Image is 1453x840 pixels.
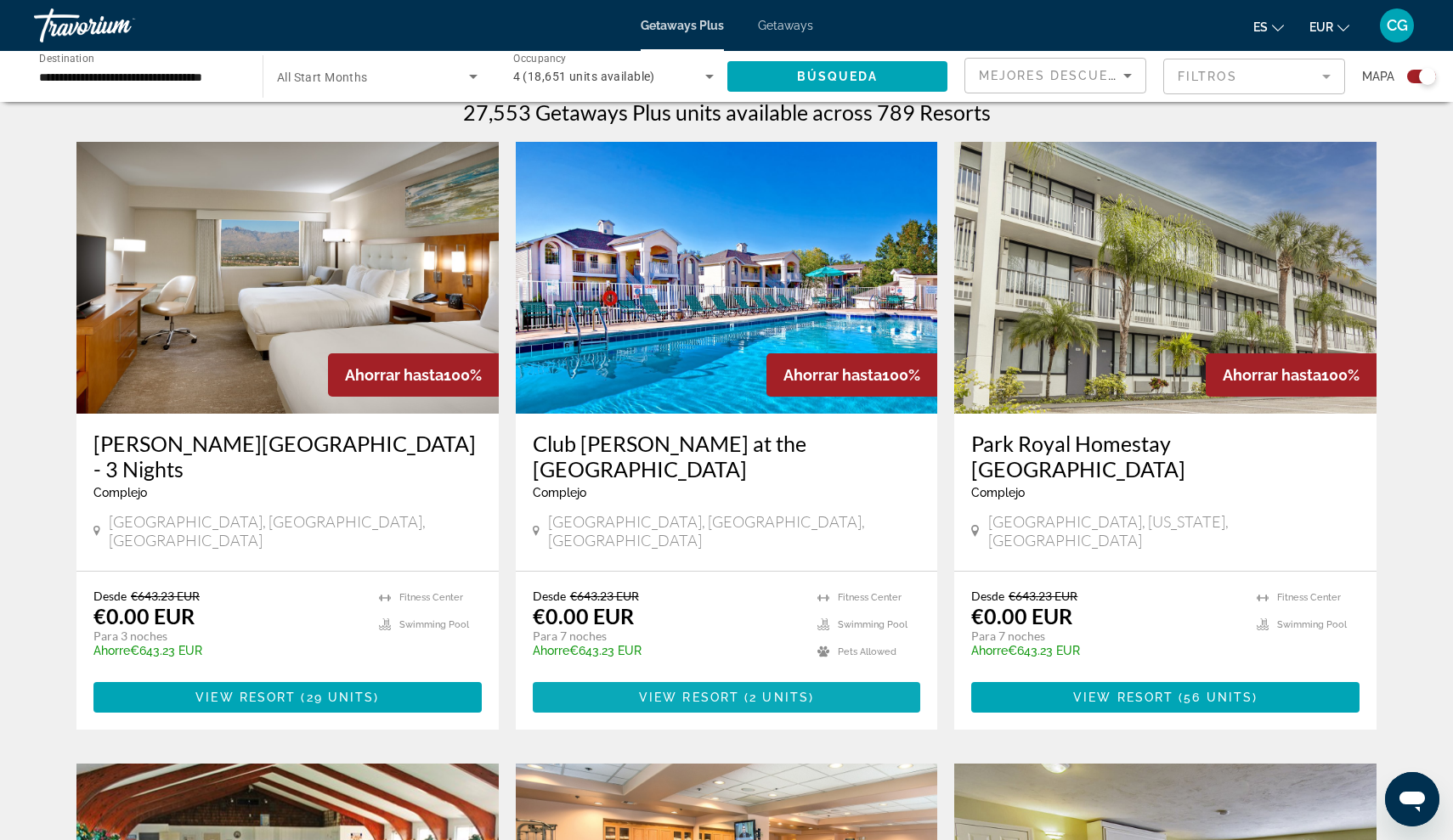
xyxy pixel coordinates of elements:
span: View Resort [195,691,296,704]
span: Destination [39,52,94,64]
p: Para 7 noches [533,629,801,644]
img: C489O01X.jpg [516,142,938,414]
span: €643.23 EUR [570,589,639,603]
span: Ahorre [93,644,130,657]
span: Ahorrar hasta [345,366,444,384]
span: [GEOGRAPHIC_DATA], [GEOGRAPHIC_DATA], [GEOGRAPHIC_DATA] [109,512,482,550]
p: €0.00 EUR [971,603,1072,629]
span: Búsqueda [797,70,879,83]
span: Mapa [1362,65,1394,88]
span: Ahorrar hasta [783,366,882,384]
a: Getaways [758,19,813,32]
mat-select: Sort by [979,65,1132,86]
span: [GEOGRAPHIC_DATA], [GEOGRAPHIC_DATA], [GEOGRAPHIC_DATA] [548,512,921,550]
button: View Resort(2 units) [533,682,921,713]
p: €643.23 EUR [93,644,362,657]
span: ( ) [296,691,379,704]
span: All Start Months [277,70,368,84]
h1: 27,553 Getaways Plus units available across 789 Resorts [463,99,991,125]
a: Park Royal Homestay [GEOGRAPHIC_DATA] [971,431,1360,482]
span: 2 units [749,691,809,704]
span: Fitness Center [399,592,463,603]
div: 100% [1206,353,1377,397]
span: Mejores descuentos [979,69,1149,82]
span: ( ) [1173,691,1258,704]
button: User Menu [1375,8,1419,43]
img: DQ80E01X.jpg [954,142,1377,414]
a: Getaways Plus [641,19,724,32]
span: Swimming Pool [838,619,907,630]
img: RP20I01X.jpg [76,142,499,414]
span: Swimming Pool [399,619,469,630]
span: €643.23 EUR [131,589,200,603]
button: Change language [1253,14,1284,39]
span: Complejo [93,486,147,499]
span: Ahorre [971,644,1008,657]
span: [GEOGRAPHIC_DATA], [US_STATE], [GEOGRAPHIC_DATA] [988,512,1360,550]
span: EUR [1309,20,1333,34]
span: View Resort [639,691,739,704]
iframe: Botón para iniciar la ventana de mensajería [1385,772,1439,826]
button: View Resort(56 units) [971,682,1360,713]
span: Desde [971,589,1004,603]
span: Swimming Pool [1277,619,1347,630]
span: Pets Allowed [838,646,896,657]
span: View Resort [1073,691,1173,704]
p: Para 7 noches [971,629,1240,644]
a: [PERSON_NAME][GEOGRAPHIC_DATA] - 3 Nights [93,431,482,482]
div: 100% [328,353,499,397]
p: Para 3 noches [93,629,362,644]
button: Filter [1163,58,1345,95]
p: €643.23 EUR [533,644,801,657]
span: Ahorre [533,644,569,657]
span: Desde [93,589,127,603]
span: es [1253,20,1268,34]
span: 29 units [307,691,375,704]
span: Ahorrar hasta [1223,366,1321,384]
span: Fitness Center [1277,592,1341,603]
a: Travorium [34,3,204,48]
button: View Resort(29 units) [93,682,482,713]
a: Club [PERSON_NAME] at the [GEOGRAPHIC_DATA] [533,431,921,482]
span: ( ) [739,691,814,704]
button: Change currency [1309,14,1349,39]
span: 4 (18,651 units available) [513,70,655,83]
span: Occupancy [513,53,567,65]
span: Complejo [971,486,1025,499]
span: €643.23 EUR [1009,589,1077,603]
span: Complejo [533,486,586,499]
span: Desde [533,589,566,603]
span: 56 units [1184,691,1252,704]
p: €643.23 EUR [971,644,1240,657]
p: €0.00 EUR [93,603,195,629]
p: €0.00 EUR [533,603,634,629]
span: CG [1387,17,1408,34]
button: Búsqueda [727,61,947,92]
div: 100% [766,353,937,397]
span: Fitness Center [838,592,902,603]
